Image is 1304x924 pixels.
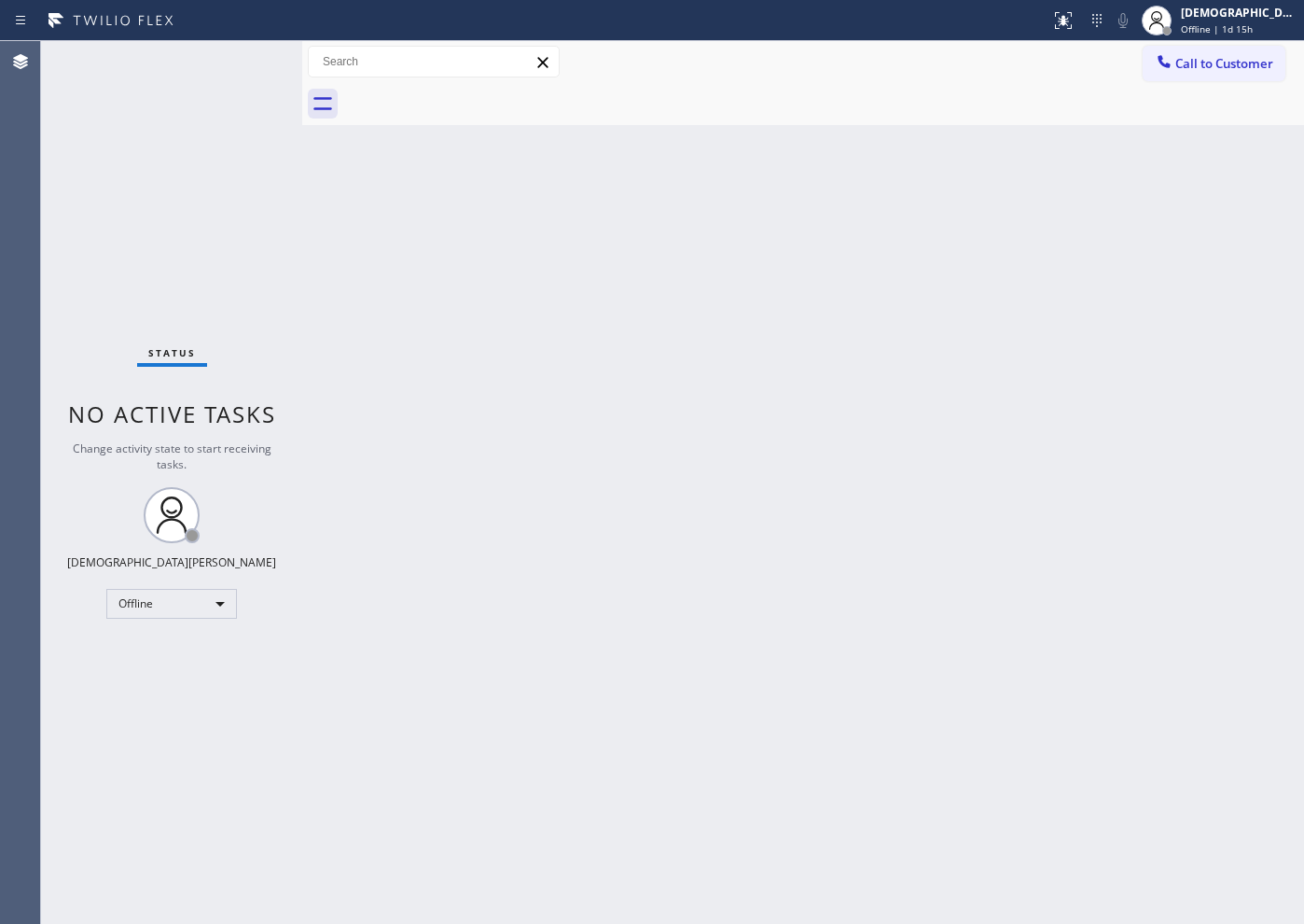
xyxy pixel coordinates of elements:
span: Status [148,346,196,359]
div: [DEMOGRAPHIC_DATA][PERSON_NAME] [67,554,276,570]
div: Offline [106,589,237,619]
span: Call to Customer [1175,55,1273,72]
button: Mute [1110,7,1136,34]
span: Offline | 1d 15h [1181,22,1253,35]
input: Search [309,47,559,77]
span: Change activity state to start receiving tasks. [73,441,271,472]
button: Call to Customer [1143,46,1285,81]
span: No active tasks [68,399,276,429]
div: [DEMOGRAPHIC_DATA][PERSON_NAME] [1181,5,1298,21]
